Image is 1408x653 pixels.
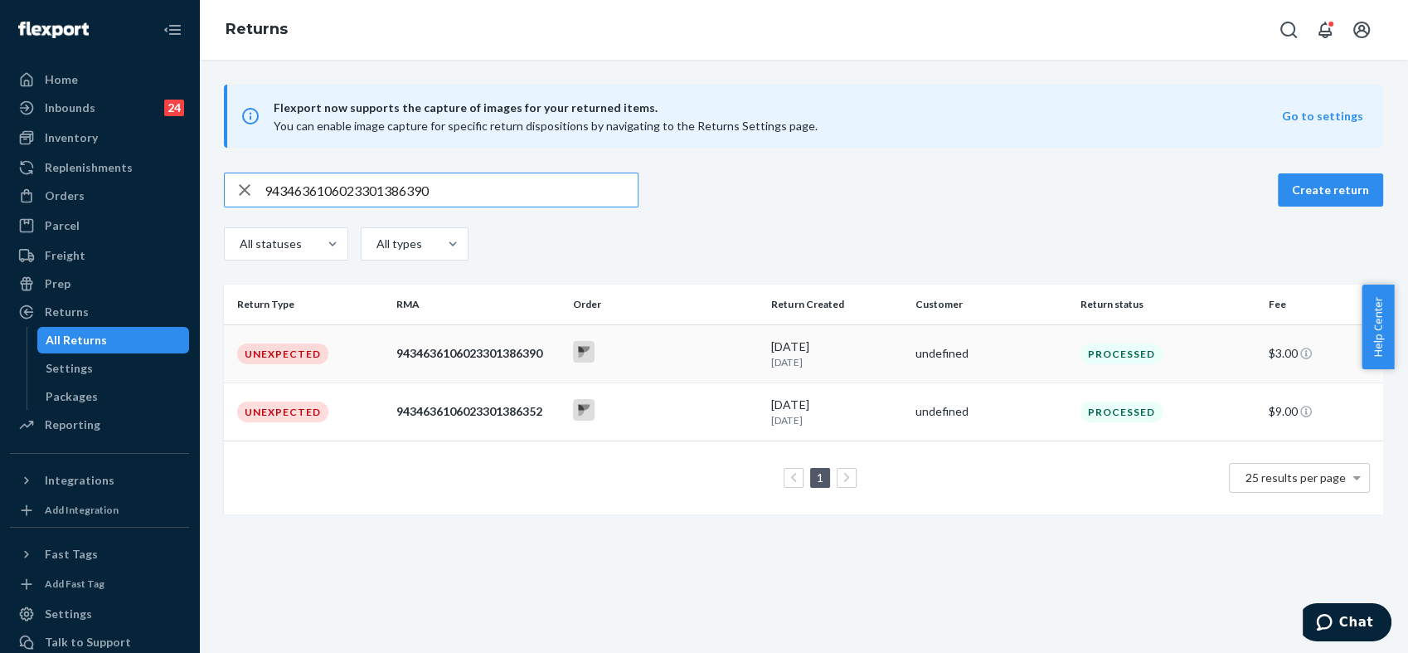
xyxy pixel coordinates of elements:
[45,577,104,591] div: Add Fast Tag
[46,332,107,348] div: All Returns
[376,236,420,252] div: All types
[240,236,299,252] div: All statuses
[1362,285,1394,369] button: Help Center
[771,339,901,369] div: [DATE]
[1261,285,1383,324] th: Fee
[1261,324,1383,383] td: $3.00
[274,119,818,133] span: You can enable image capture for specific return dispositions by navigating to the Returns Settin...
[45,188,85,204] div: Orders
[45,304,89,320] div: Returns
[771,413,901,427] p: [DATE]
[237,402,328,422] div: Unexpected
[224,285,390,324] th: Return Type
[10,270,189,297] a: Prep
[10,412,189,438] a: Reporting
[396,345,560,362] div: 9434636106023301386390
[45,129,98,146] div: Inventory
[771,355,901,369] p: [DATE]
[10,124,189,151] a: Inventory
[10,574,189,594] a: Add Fast Tag
[813,470,827,485] a: Page 1 is your current page
[10,467,189,494] button: Integrations
[1080,402,1163,422] div: Processed
[1303,603,1391,645] iframe: Opens a widget where you can chat to one of our agents
[18,22,89,38] img: Flexport logo
[10,541,189,568] button: Fast Tags
[1272,13,1305,46] button: Open Search Box
[915,403,1067,420] div: undefined
[10,154,189,181] a: Replenishments
[1080,344,1163,364] div: Processed
[1345,13,1378,46] button: Open account menu
[45,546,98,563] div: Fast Tags
[1261,383,1383,441] td: $9.00
[908,285,1074,324] th: Customer
[10,242,189,269] a: Freight
[237,344,328,364] div: Unexpected
[46,388,98,405] div: Packages
[156,13,189,46] button: Close Navigation
[10,500,189,520] a: Add Integration
[45,275,70,292] div: Prep
[45,606,92,622] div: Settings
[46,360,93,377] div: Settings
[10,183,189,209] a: Orders
[45,417,100,433] div: Reporting
[1278,173,1383,207] button: Create return
[1245,470,1346,485] span: 25 results per page
[45,503,119,517] div: Add Integration
[765,285,908,324] th: Return Created
[164,100,184,116] div: 24
[226,20,288,38] a: Returns
[771,397,901,427] div: [DATE]
[10,601,189,627] a: Settings
[10,66,189,93] a: Home
[10,95,189,121] a: Inbounds24
[37,383,190,410] a: Packages
[566,285,765,324] th: Order
[45,634,131,651] div: Talk to Support
[212,6,301,54] ol: breadcrumbs
[265,173,638,207] input: Search returns by rma, id, tracking number
[45,217,80,234] div: Parcel
[1282,108,1363,124] button: Go to settings
[37,327,190,353] a: All Returns
[45,159,133,176] div: Replenishments
[390,285,566,324] th: RMA
[37,355,190,382] a: Settings
[45,472,114,489] div: Integrations
[10,299,189,325] a: Returns
[45,100,95,116] div: Inbounds
[274,98,1282,118] span: Flexport now supports the capture of images for your returned items.
[1308,13,1342,46] button: Open notifications
[396,403,560,420] div: 9434636106023301386352
[45,71,78,88] div: Home
[10,212,189,239] a: Parcel
[1074,285,1261,324] th: Return status
[45,247,85,264] div: Freight
[915,345,1067,362] div: undefined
